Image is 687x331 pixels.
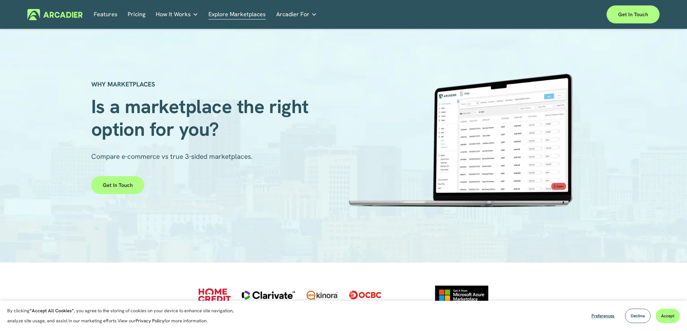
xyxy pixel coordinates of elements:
[586,309,620,323] button: Preferences
[91,80,155,88] strong: WHY MARKETPLACES
[7,306,242,326] p: By clicking , you agree to the storing of cookies on your device to enhance site navigation, anal...
[136,318,164,324] a: Privacy Policy
[607,5,660,23] a: Get in touch
[156,9,198,20] a: folder dropdown
[208,9,266,20] a: Explore Marketplaces
[156,9,191,19] span: How It Works
[91,176,144,194] a: Get in touch
[27,9,83,20] img: Arcadier
[30,308,74,314] strong: “Accept All Cookies”
[661,313,674,319] span: Accept
[591,313,615,319] span: Preferences
[276,9,309,19] span: Arcadier For
[91,152,253,161] span: Compare e-commerce vs true 3-sided marketplaces.
[128,9,145,20] a: Pricing
[94,9,118,20] a: Features
[91,94,314,141] span: Is a marketplace the right option for you?
[276,9,317,20] a: folder dropdown
[631,313,645,319] span: Decline
[625,309,651,323] button: Decline
[656,309,680,323] button: Accept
